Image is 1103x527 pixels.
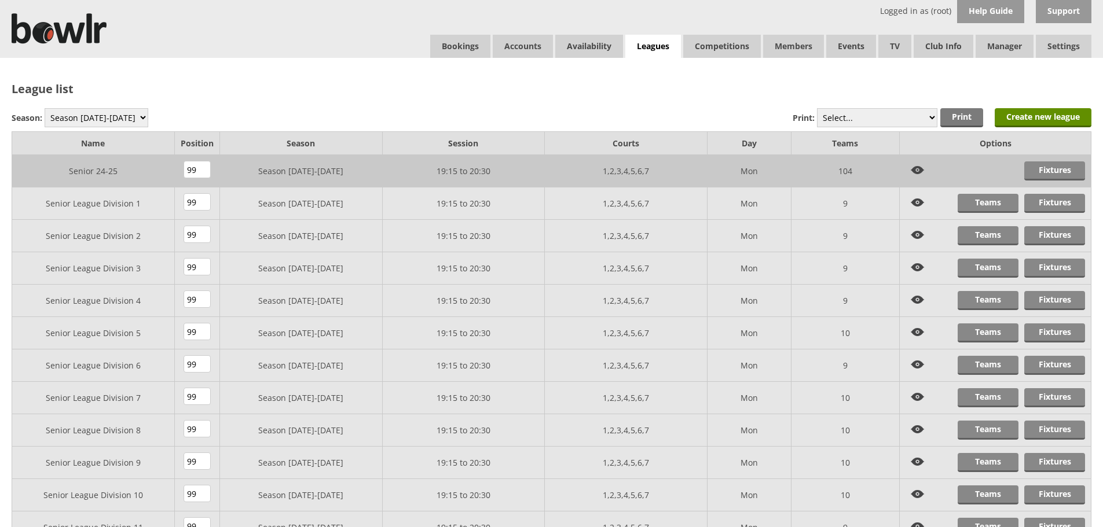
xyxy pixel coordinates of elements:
[958,421,1018,440] a: Teams
[958,259,1018,278] a: Teams
[1024,161,1085,180] a: Fixtures
[545,220,708,252] td: 1,2,3,4,5,6,7
[12,187,175,220] td: Senior League Division 1
[708,349,791,382] td: Mon
[382,132,545,155] td: Session
[545,132,708,155] td: Courts
[12,479,175,511] td: Senior League Division 10
[708,155,791,187] td: Mon
[174,132,219,155] td: Position
[382,382,545,414] td: 19:15 to 20:30
[878,35,911,58] span: TV
[826,35,876,58] a: Events
[12,220,175,252] td: Senior League Division 2
[219,349,382,382] td: Season [DATE]-[DATE]
[1024,388,1085,407] a: Fixtures
[793,112,815,123] label: Print:
[1024,259,1085,278] a: Fixtures
[958,226,1018,245] a: Teams
[763,35,824,58] span: Members
[791,317,899,349] td: 10
[914,35,973,58] a: Club Info
[1024,356,1085,375] a: Fixtures
[1036,35,1091,58] span: Settings
[958,485,1018,504] a: Teams
[382,155,545,187] td: 19:15 to 20:30
[906,291,930,309] img: View
[219,317,382,349] td: Season [DATE]-[DATE]
[708,187,791,220] td: Mon
[1024,453,1085,472] a: Fixtures
[708,447,791,479] td: Mon
[708,285,791,317] td: Mon
[1024,194,1085,213] a: Fixtures
[219,479,382,511] td: Season [DATE]-[DATE]
[219,414,382,447] td: Season [DATE]-[DATE]
[958,323,1018,342] a: Teams
[708,220,791,252] td: Mon
[545,414,708,447] td: 1,2,3,4,5,6,7
[791,132,899,155] td: Teams
[219,155,382,187] td: Season [DATE]-[DATE]
[708,317,791,349] td: Mon
[1024,421,1085,440] a: Fixtures
[382,447,545,479] td: 19:15 to 20:30
[12,81,1091,97] h2: League list
[545,285,708,317] td: 1,2,3,4,5,6,7
[12,285,175,317] td: Senior League Division 4
[906,161,930,179] img: View
[382,187,545,220] td: 19:15 to 20:30
[545,382,708,414] td: 1,2,3,4,5,6,7
[906,421,930,438] img: View
[545,317,708,349] td: 1,2,3,4,5,6,7
[906,485,930,503] img: View
[900,132,1091,155] td: Options
[906,194,930,212] img: View
[12,349,175,382] td: Senior League Division 6
[906,453,930,471] img: View
[12,155,175,187] td: Senior 24-25
[625,35,681,58] a: Leagues
[382,479,545,511] td: 19:15 to 20:30
[791,414,899,447] td: 10
[791,285,899,317] td: 9
[12,132,175,155] td: Name
[545,187,708,220] td: 1,2,3,4,5,6,7
[906,323,930,341] img: View
[12,447,175,479] td: Senior League Division 9
[791,220,899,252] td: 9
[219,187,382,220] td: Season [DATE]-[DATE]
[382,220,545,252] td: 19:15 to 20:30
[906,259,930,277] img: View
[958,291,1018,310] a: Teams
[12,112,42,123] label: Season:
[219,252,382,285] td: Season [DATE]-[DATE]
[940,108,983,127] input: Print
[906,356,930,374] img: View
[545,155,708,187] td: 1,2,3,4,5,6,7
[791,479,899,511] td: 10
[12,382,175,414] td: Senior League Division 7
[545,349,708,382] td: 1,2,3,4,5,6,7
[219,382,382,414] td: Season [DATE]-[DATE]
[219,220,382,252] td: Season [DATE]-[DATE]
[976,35,1034,58] span: Manager
[958,356,1018,375] a: Teams
[1024,323,1085,342] a: Fixtures
[12,414,175,447] td: Senior League Division 8
[791,447,899,479] td: 10
[791,187,899,220] td: 9
[545,447,708,479] td: 1,2,3,4,5,6,7
[545,479,708,511] td: 1,2,3,4,5,6,7
[791,252,899,285] td: 9
[708,132,791,155] td: Day
[430,35,490,58] a: Bookings
[683,35,761,58] a: Competitions
[12,317,175,349] td: Senior League Division 5
[791,155,899,187] td: 104
[995,108,1091,127] a: Create new league
[382,349,545,382] td: 19:15 to 20:30
[958,453,1018,472] a: Teams
[958,194,1018,213] a: Teams
[493,35,553,58] span: Accounts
